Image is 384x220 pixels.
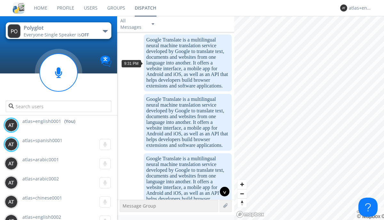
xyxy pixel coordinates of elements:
[237,180,247,189] button: Zoom in
[120,18,146,30] div: All Messages
[22,176,59,182] span: atlas+arabic0002
[124,61,139,66] span: 9:31 PM
[22,137,62,143] span: atlas+spanish0001
[6,22,111,39] button: PolyglotEveryone·Single Speaker isOFF
[6,101,111,112] input: Search users
[237,198,247,208] button: Reset bearing to north
[44,32,89,38] span: Single Speaker is
[5,195,18,208] img: 373638.png
[357,214,380,219] a: Mapbox
[152,23,154,25] img: caret-down-sm.svg
[22,118,61,125] span: atlas+english0001
[5,119,18,132] img: 373638.png
[22,214,61,220] span: atlas+english0002
[236,211,264,218] a: Mapbox logo
[100,56,111,67] img: Translation enabled
[22,156,59,163] span: atlas+arabic0001
[357,211,362,213] button: Toggle attribution
[64,118,75,125] div: (You)
[146,37,229,89] dc-p: Google Translate is a multilingual neural machine translation service developed by Google to tran...
[237,189,247,198] button: Zoom out
[146,156,229,208] dc-p: Google Translate is a multilingual neural machine translation service developed by Google to tran...
[81,32,89,38] span: OFF
[237,189,247,198] span: Zoom out
[340,4,347,11] img: 373638.png
[5,157,18,170] img: 373638.png
[5,176,18,189] img: 373638.png
[24,32,96,38] div: Everyone ·
[220,187,229,196] div: ^
[8,24,20,38] img: 373638.png
[349,5,373,11] div: atlas+english0001
[358,198,378,217] iframe: Toggle Customer Support
[24,24,96,32] div: Polyglot
[22,195,62,201] span: atlas+chinese0001
[13,2,24,14] img: cddb5a64eb264b2086981ab96f4c1ba7
[5,138,18,151] img: 373638.png
[146,96,229,148] dc-p: Google Translate is a multilingual neural machine translation service developed by Google to tran...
